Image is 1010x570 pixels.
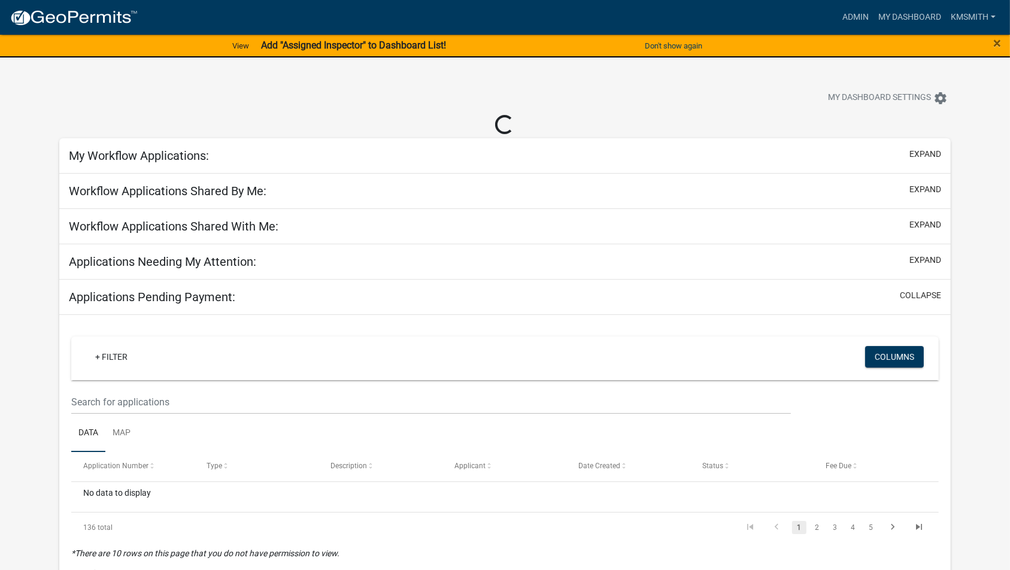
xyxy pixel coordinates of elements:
span: Description [330,462,367,470]
li: page 3 [826,517,844,538]
datatable-header-cell: Description [319,452,443,481]
span: Applicant [454,462,486,470]
a: 1 [792,521,806,534]
a: My Dashboard [873,6,946,29]
div: No data to display [71,482,938,512]
strong: Add "Assigned Inspector" to Dashboard List! [261,40,446,51]
a: View [228,36,254,56]
span: Application Number [83,462,148,470]
a: 2 [810,521,824,534]
i: *There are 10 rows on this page that you do not have permission to view. [71,548,339,558]
button: expand [909,219,941,231]
datatable-header-cell: Type [195,452,319,481]
a: Data [71,414,105,453]
span: × [993,35,1001,51]
button: Don't show again [640,36,707,56]
li: page 1 [790,517,808,538]
h5: Applications Pending Payment: [69,290,235,304]
span: Type [207,462,222,470]
button: Close [993,36,1001,50]
button: My Dashboard Settingssettings [818,86,957,110]
a: go to last page [908,521,931,534]
h5: Workflow Applications Shared With Me: [69,219,278,234]
datatable-header-cell: Status [691,452,815,481]
i: settings [933,91,948,105]
a: Map [105,414,138,453]
li: page 2 [808,517,826,538]
h5: Workflow Applications Shared By Me: [69,184,266,198]
datatable-header-cell: Fee Due [814,452,938,481]
span: Status [702,462,723,470]
span: My Dashboard Settings [828,91,931,105]
input: Search for applications [71,390,791,414]
datatable-header-cell: Date Created [567,452,691,481]
button: expand [909,148,941,160]
button: collapse [900,289,941,302]
button: expand [909,183,941,196]
li: page 4 [844,517,862,538]
a: go to previous page [766,521,788,534]
span: Date Created [578,462,620,470]
button: expand [909,254,941,266]
li: page 5 [862,517,880,538]
a: 5 [864,521,878,534]
h5: My Workflow Applications: [69,148,209,163]
datatable-header-cell: Applicant [443,452,567,481]
a: + Filter [86,346,137,368]
a: 4 [846,521,860,534]
div: 136 total [71,513,242,542]
a: kmsmith [946,6,1000,29]
a: 3 [828,521,842,534]
a: go to first page [739,521,762,534]
datatable-header-cell: Application Number [71,452,195,481]
button: Columns [865,346,924,368]
a: Admin [838,6,873,29]
span: Fee Due [826,462,852,470]
a: go to next page [882,521,905,534]
h5: Applications Needing My Attention: [69,254,256,269]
